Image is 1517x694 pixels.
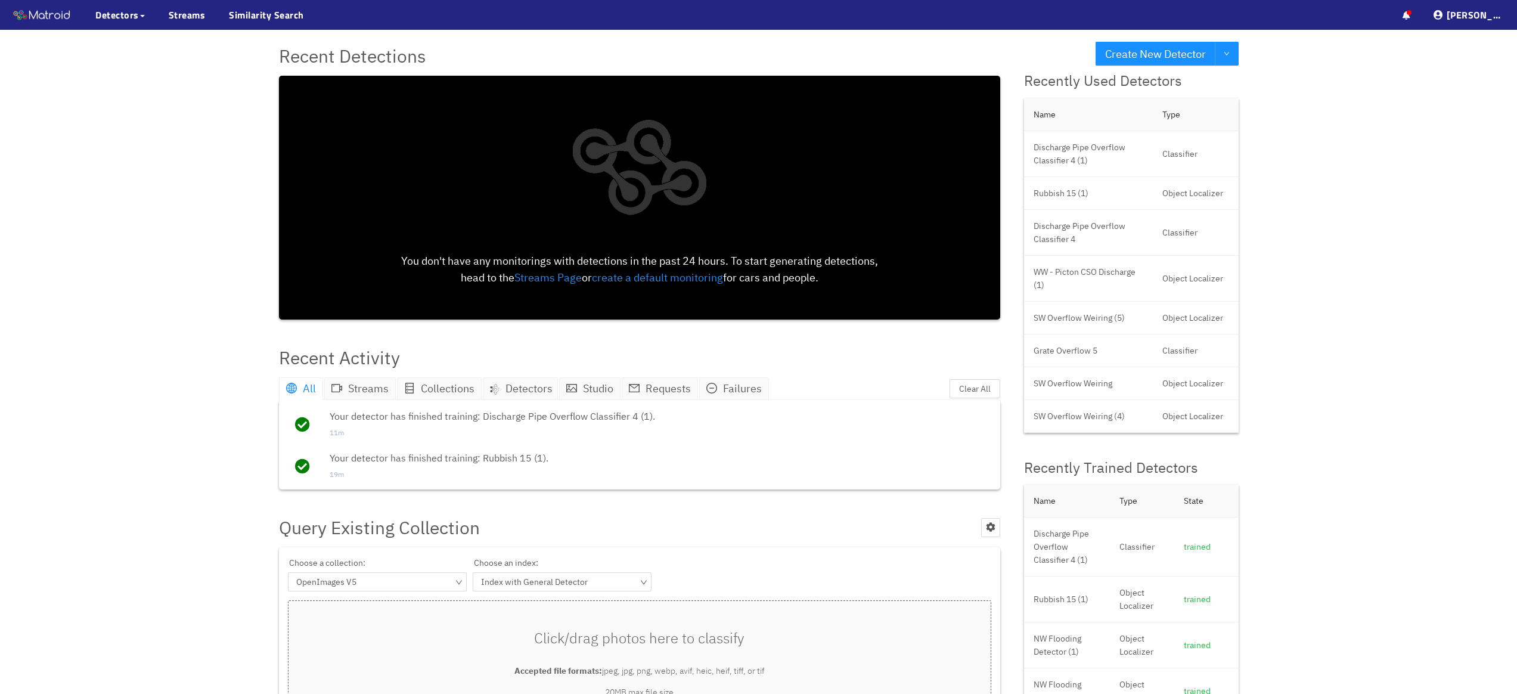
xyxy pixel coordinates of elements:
[1153,98,1239,131] th: Type
[330,427,985,439] span: 11m
[723,382,762,395] span: Failures
[1024,518,1110,577] td: Discharge Pipe Overflow Classifier 4 (1)
[602,665,764,676] span: jpeg, jpg, png, webp, avif, heic, heif, tiff, or tif
[559,85,719,253] img: logo_only_white.png
[1184,593,1229,606] div: trained
[514,665,602,676] span: Accepted file formats:
[1153,367,1239,400] td: Object Localizer
[279,42,426,70] span: Recent Detections
[582,271,592,284] span: or
[1024,210,1153,256] td: Discharge Pipe Overflow Classifier 4
[1024,177,1153,210] td: Rubbish 15 (1)
[95,8,139,22] span: Detectors
[592,271,723,284] a: create a default monitoring
[1096,42,1215,66] button: Create New Detector
[1184,540,1229,553] div: trained
[629,383,640,394] span: mail
[1024,256,1153,302] td: WW - Picton CSO Discharge (1)
[1174,485,1239,518] th: State
[1153,210,1239,256] td: Classifier
[566,383,577,394] span: picture
[959,382,991,395] span: Clear All
[583,382,613,395] span: Studio
[505,380,553,397] span: Detectors
[514,271,582,284] a: Streams Page
[297,627,982,650] p: Click/drag photos here to classify
[330,469,985,481] span: 19m
[348,382,389,395] span: Streams
[1024,334,1153,367] td: Grate Overflow 5
[303,382,316,395] span: All
[480,573,644,591] span: Index with General Detector
[1153,131,1239,177] td: Classifier
[330,409,985,424] span: Your detector has finished training: Discharge Pipe Overflow Classifier 4 (1).
[1110,518,1174,577] td: Classifier
[1024,577,1110,622] td: Rubbish 15 (1)
[295,573,460,591] span: OpenImages V5
[646,382,691,395] span: Requests
[1153,400,1239,433] td: Object Localizer
[12,7,72,24] img: Matroid logo
[950,379,1000,398] button: Clear All
[723,271,818,284] span: for cars and people.
[1110,485,1174,518] th: Type
[1153,334,1239,367] td: Classifier
[1105,45,1206,63] span: Create New Detector
[1153,177,1239,210] td: Object Localizer
[330,451,985,466] span: Your detector has finished training: Rubbish 15 (1).
[1024,131,1153,177] td: Discharge Pipe Overflow Classifier 4 (1)
[1024,367,1153,400] td: SW Overflow Weiring
[1215,42,1239,66] button: down
[1024,485,1110,518] th: Name
[229,8,304,22] a: Similarity Search
[1110,577,1174,622] td: Object Localizer
[279,513,480,541] span: Query Existing Collection
[1184,639,1229,652] div: trained
[421,382,474,395] span: Collections
[169,8,206,22] a: Streams
[1024,622,1110,668] td: NW Flooding Detector (1)
[401,254,878,284] span: You don't have any monitorings with detections in the past 24 hours. To start generating detectio...
[1153,302,1239,334] td: Object Localizer
[279,343,400,371] div: Recent Activity
[331,383,342,394] span: video-camera
[473,556,652,572] span: Choose an index:
[1224,51,1230,58] span: down
[1153,256,1239,302] td: Object Localizer
[1110,622,1174,668] td: Object Localizer
[1024,457,1239,479] div: Recently Trained Detectors
[1024,70,1239,92] div: Recently Used Detectors
[706,383,717,394] span: minus-circle
[1024,302,1153,334] td: SW Overflow Weiring (5)
[288,556,467,572] span: Choose a collection:
[1024,400,1153,433] td: SW Overflow Weiring (4)
[286,383,297,394] span: global
[1024,98,1153,131] th: Name
[404,383,415,394] span: database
